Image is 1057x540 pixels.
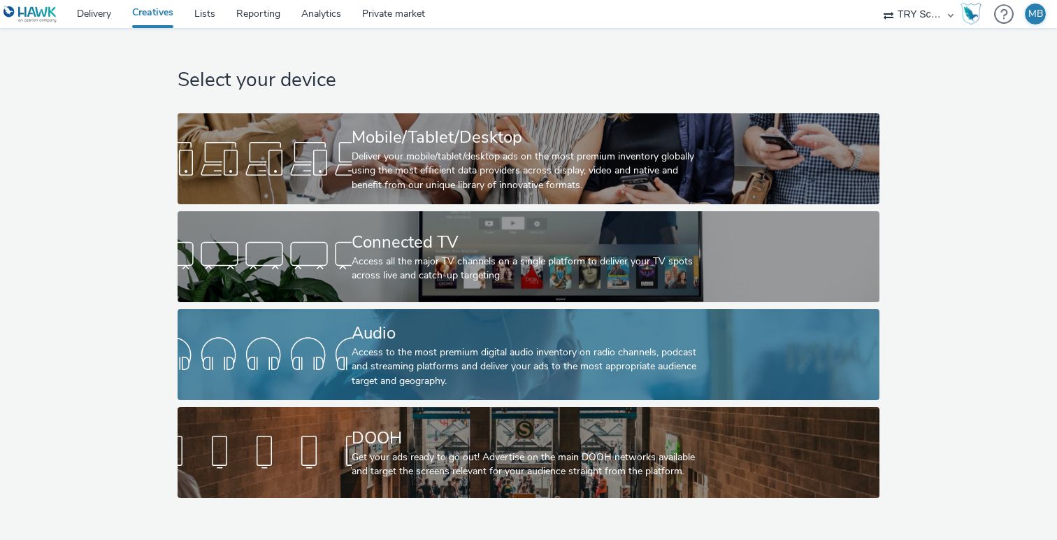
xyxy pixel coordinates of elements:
[352,426,700,450] div: DOOH
[352,125,700,150] div: Mobile/Tablet/Desktop
[352,255,700,283] div: Access all the major TV channels on a single platform to deliver your TV spots across live and ca...
[1028,3,1043,24] div: MB
[3,6,57,23] img: undefined Logo
[352,321,700,346] div: Audio
[961,3,981,25] img: Hawk Academy
[961,3,987,25] a: Hawk Academy
[352,150,700,192] div: Deliver your mobile/tablet/desktop ads on the most premium inventory globally using the most effi...
[352,346,700,388] div: Access to the most premium digital audio inventory on radio channels, podcast and streaming platf...
[178,67,879,94] h1: Select your device
[352,230,700,255] div: Connected TV
[178,211,879,302] a: Connected TVAccess all the major TV channels on a single platform to deliver your TV spots across...
[178,407,879,498] a: DOOHGet your ads ready to go out! Advertise on the main DOOH networks available and target the sc...
[178,113,879,204] a: Mobile/Tablet/DesktopDeliver your mobile/tablet/desktop ads on the most premium inventory globall...
[352,450,700,479] div: Get your ads ready to go out! Advertise on the main DOOH networks available and target the screen...
[178,309,879,400] a: AudioAccess to the most premium digital audio inventory on radio channels, podcast and streaming ...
